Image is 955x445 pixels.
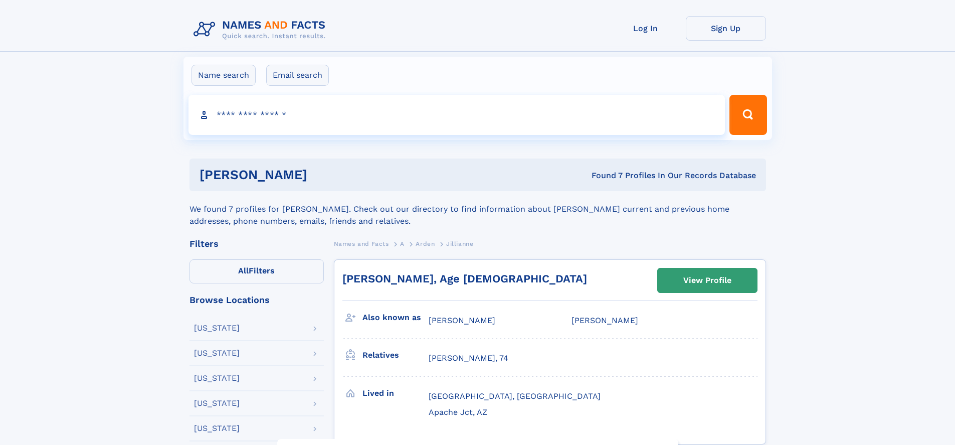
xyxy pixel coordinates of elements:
[189,259,324,283] label: Filters
[334,237,389,250] a: Names and Facts
[266,65,329,86] label: Email search
[429,316,495,325] span: [PERSON_NAME]
[194,424,240,432] div: [US_STATE]
[362,309,429,326] h3: Also known as
[189,16,334,43] img: Logo Names and Facts
[658,268,757,292] a: View Profile
[192,65,256,86] label: Name search
[416,240,435,247] span: Arden
[683,269,731,292] div: View Profile
[238,266,249,275] span: All
[200,169,450,181] h1: [PERSON_NAME]
[446,240,473,247] span: Jillianne
[729,95,767,135] button: Search Button
[429,407,487,417] span: Apache Jct, AZ
[189,191,766,227] div: We found 7 profiles for [PERSON_NAME]. Check out our directory to find information about [PERSON_...
[429,353,508,364] a: [PERSON_NAME], 74
[429,391,601,401] span: [GEOGRAPHIC_DATA], [GEOGRAPHIC_DATA]
[194,399,240,407] div: [US_STATE]
[400,240,405,247] span: A
[188,95,725,135] input: search input
[362,385,429,402] h3: Lived in
[189,239,324,248] div: Filters
[416,237,435,250] a: Arden
[362,347,429,364] h3: Relatives
[194,324,240,332] div: [US_STATE]
[686,16,766,41] a: Sign Up
[189,295,324,305] div: Browse Locations
[449,170,756,181] div: Found 7 Profiles In Our Records Database
[194,374,240,382] div: [US_STATE]
[571,316,638,325] span: [PERSON_NAME]
[606,16,686,41] a: Log In
[194,349,240,357] div: [US_STATE]
[342,272,587,285] a: [PERSON_NAME], Age [DEMOGRAPHIC_DATA]
[400,237,405,250] a: A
